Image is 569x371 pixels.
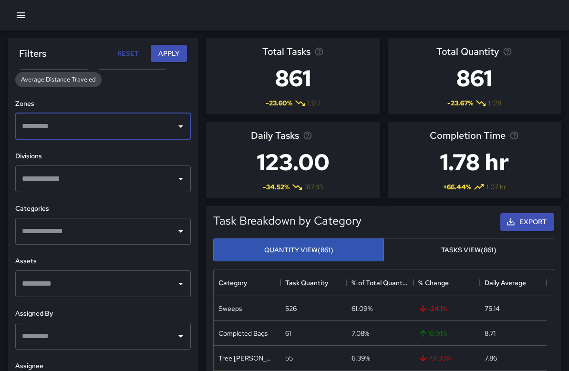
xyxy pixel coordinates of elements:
[436,59,512,97] h3: 861
[436,44,499,59] span: Total Quantity
[418,353,451,363] span: -51.33 %
[174,330,187,343] button: Open
[213,238,384,262] button: Quantity View(861)
[285,304,297,313] div: 526
[262,44,310,59] span: Total Tasks
[352,269,409,296] div: % of Total Quantity
[443,182,471,192] span: + 66.44 %
[218,304,242,313] div: Sweeps
[485,269,526,296] div: Daily Average
[266,98,292,108] span: -23.60 %
[174,277,187,290] button: Open
[500,213,554,231] button: Export
[15,151,191,162] h6: Divisions
[151,45,187,62] button: Apply
[509,131,519,140] svg: Average time taken to complete tasks in the selected period, compared to the previous period.
[218,353,276,363] div: Tree Wells
[174,172,187,185] button: Open
[218,329,268,338] div: Completed Bags
[305,182,323,192] span: 187.83
[486,182,506,192] span: 1.07 hr
[430,143,519,181] h3: 1.78 hr
[263,182,290,192] span: -34.52 %
[15,204,191,214] h6: Categories
[174,225,187,238] button: Open
[352,353,370,363] div: 6.39%
[347,269,414,296] div: % of Total Quantity
[430,128,506,143] span: Completion Time
[174,120,187,133] button: Open
[285,353,293,363] div: 55
[418,269,449,296] div: % Change
[251,143,335,181] h3: 123.00
[418,304,447,313] span: -24.1 %
[251,128,299,143] span: Daily Tasks
[447,98,473,108] span: -23.67 %
[418,329,447,338] span: 10.91 %
[285,269,328,296] div: Task Quantity
[15,75,102,83] span: Average Distance Traveled
[214,269,280,296] div: Category
[218,269,247,296] div: Category
[15,309,191,319] h6: Assigned By
[308,98,321,108] span: 1,127
[285,329,291,338] div: 61
[352,329,369,338] div: 7.08%
[314,47,324,56] svg: Total number of tasks in the selected period, compared to the previous period.
[19,46,46,61] h6: Filters
[280,269,347,296] div: Task Quantity
[485,353,497,363] div: 7.86
[303,131,312,140] svg: Average number of tasks per day in the selected period, compared to the previous period.
[262,59,324,97] h3: 861
[15,256,191,267] h6: Assets
[15,72,102,87] div: Average Distance Traveled
[503,47,512,56] svg: Total task quantity in the selected period, compared to the previous period.
[352,304,372,313] div: 61.09%
[383,238,554,262] button: Tasks View(861)
[488,98,501,108] span: 1,128
[414,269,480,296] div: % Change
[485,329,496,338] div: 8.71
[15,99,191,109] h6: Zones
[480,269,547,296] div: Daily Average
[213,213,362,228] h5: Task Breakdown by Category
[485,304,500,313] div: 75.14
[113,45,143,62] button: Reset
